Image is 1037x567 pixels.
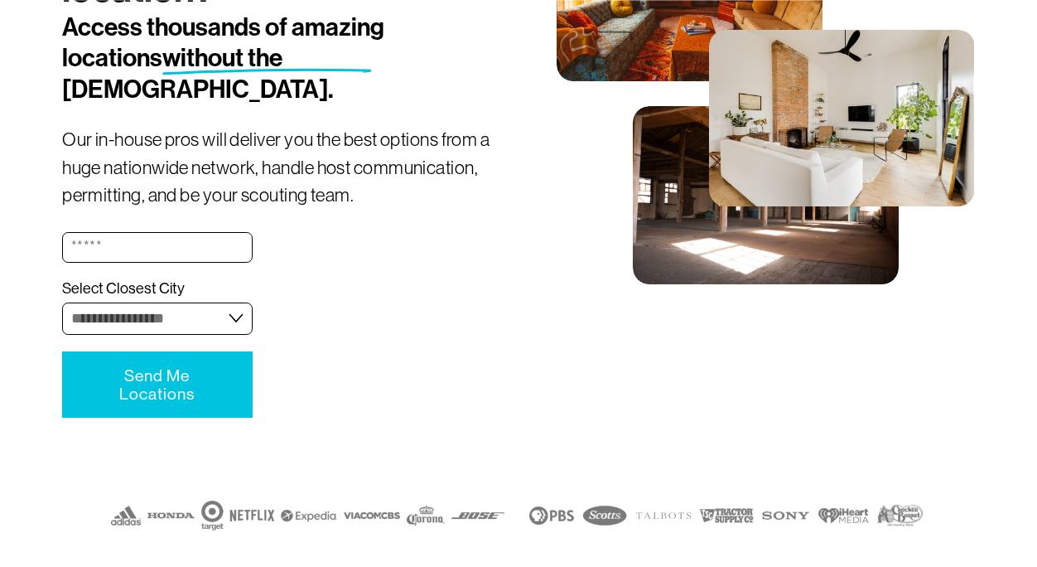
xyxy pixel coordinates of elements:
[62,303,253,335] select: Select Closest City
[62,126,518,210] p: Our in-house pros will deliver you the best options from a huge nationwide network, handle host c...
[62,12,442,106] h2: Access thousands of amazing locations
[119,366,195,403] span: Send Me Locations
[62,43,334,104] span: without the [DEMOGRAPHIC_DATA].
[62,351,253,418] button: Send Me LocationsSend Me Locations
[62,279,185,298] span: Select Closest City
